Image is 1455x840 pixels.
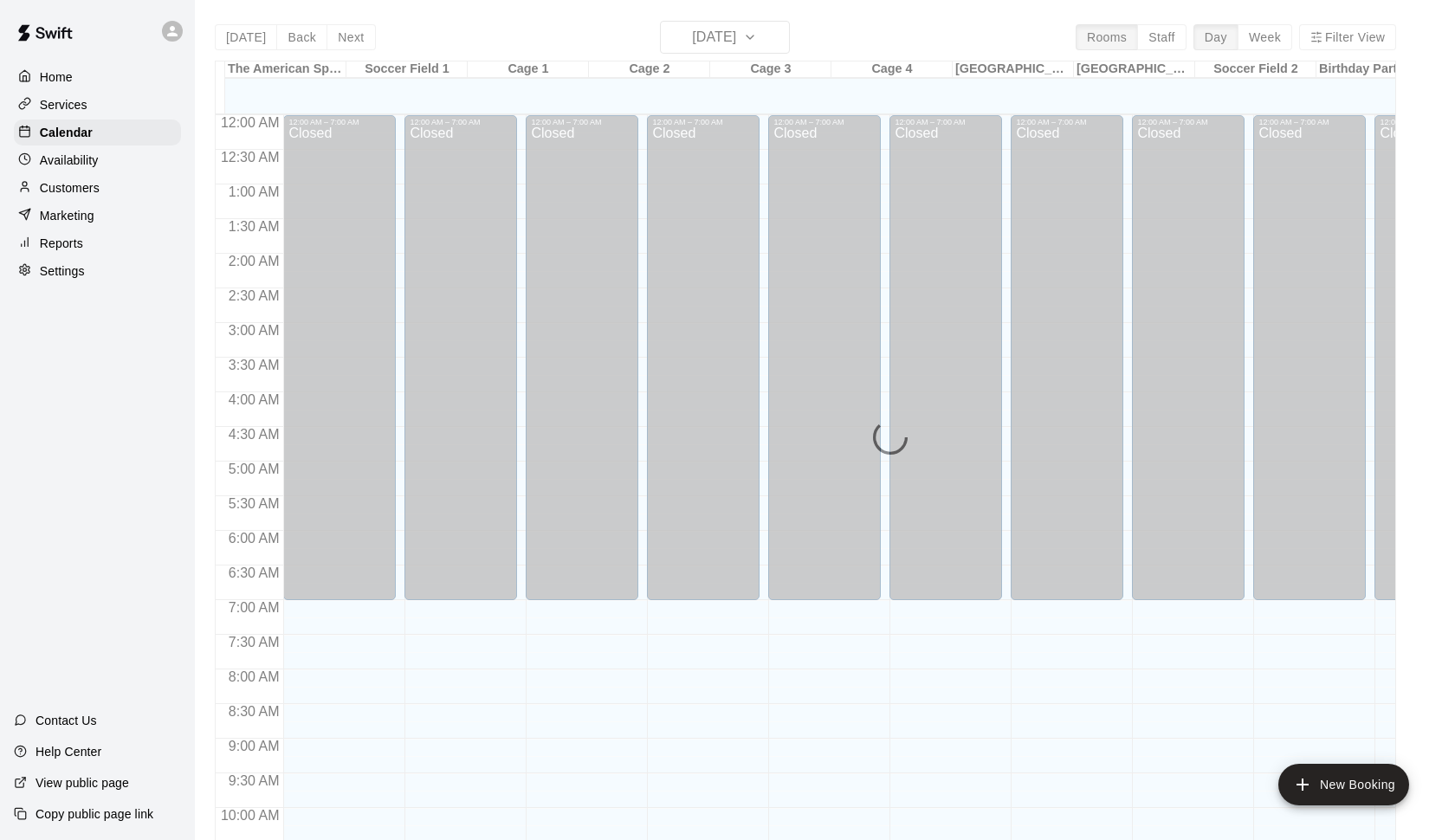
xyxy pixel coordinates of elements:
[224,392,284,407] span: 4:00 AM
[1195,61,1316,78] div: Soccer Field 2
[224,184,284,199] span: 1:00 AM
[1137,126,1239,606] div: Closed
[224,462,284,476] span: 5:00 AM
[652,118,754,126] div: 12:00 AM – 7:00 AM
[40,96,87,113] p: Services
[768,115,881,600] div: 12:00 AM – 7:00 AM: Closed
[773,118,876,126] div: 12:00 AM – 7:00 AM
[224,773,284,788] span: 9:30 AM
[224,254,284,268] span: 2:00 AM
[14,120,181,145] a: Calendar
[410,126,512,606] div: Closed
[14,64,181,90] a: Home
[647,115,760,600] div: 12:00 AM – 7:00 AM: Closed
[1258,126,1361,606] div: Closed
[895,118,997,126] div: 12:00 AM – 7:00 AM
[36,805,153,823] p: Copy public page link
[410,118,512,126] div: 12:00 AM – 7:00 AM
[40,68,73,86] p: Home
[14,147,181,173] a: Availability
[40,124,93,141] p: Calendar
[531,126,633,606] div: Closed
[1016,126,1118,606] div: Closed
[40,235,83,252] p: Reports
[710,61,831,78] div: Cage 3
[526,115,638,600] div: 12:00 AM – 7:00 AM: Closed
[40,207,94,224] p: Marketing
[14,258,181,284] a: Settings
[14,175,181,201] a: Customers
[831,61,953,78] div: Cage 4
[1016,118,1118,126] div: 12:00 AM – 7:00 AM
[36,774,129,792] p: View public page
[217,150,284,165] span: 12:30 AM
[224,496,284,511] span: 5:30 AM
[224,635,284,649] span: 7:30 AM
[224,531,284,546] span: 6:00 AM
[225,61,346,78] div: The American Sports Academy
[224,565,284,580] span: 6:30 AM
[224,219,284,234] span: 1:30 AM
[224,704,284,719] span: 8:30 AM
[224,358,284,372] span: 3:30 AM
[773,126,876,606] div: Closed
[224,323,284,338] span: 3:00 AM
[346,61,468,78] div: Soccer Field 1
[1137,118,1239,126] div: 12:00 AM – 7:00 AM
[283,115,396,600] div: 12:00 AM – 7:00 AM: Closed
[40,262,85,280] p: Settings
[224,669,284,684] span: 8:00 AM
[953,61,1074,78] div: [GEOGRAPHIC_DATA] W [GEOGRAPHIC_DATA]
[1074,61,1195,78] div: [GEOGRAPHIC_DATA]
[1278,764,1409,805] button: add
[1258,118,1361,126] div: 12:00 AM – 7:00 AM
[224,288,284,303] span: 2:30 AM
[224,427,284,442] span: 4:30 AM
[14,230,181,256] a: Reports
[1011,115,1123,600] div: 12:00 AM – 7:00 AM: Closed
[288,118,391,126] div: 12:00 AM – 7:00 AM
[589,61,710,78] div: Cage 2
[40,152,99,169] p: Availability
[1253,115,1366,600] div: 12:00 AM – 7:00 AM: Closed
[36,712,97,729] p: Contact Us
[895,126,997,606] div: Closed
[1132,115,1245,600] div: 12:00 AM – 7:00 AM: Closed
[531,118,633,126] div: 12:00 AM – 7:00 AM
[224,739,284,753] span: 9:00 AM
[217,115,284,130] span: 12:00 AM
[1316,61,1438,78] div: Birthday Party Room
[889,115,1002,600] div: 12:00 AM – 7:00 AM: Closed
[288,126,391,606] div: Closed
[217,808,284,823] span: 10:00 AM
[36,743,101,760] p: Help Center
[40,179,100,197] p: Customers
[404,115,517,600] div: 12:00 AM – 7:00 AM: Closed
[468,61,589,78] div: Cage 1
[652,126,754,606] div: Closed
[224,600,284,615] span: 7:00 AM
[14,92,181,118] a: Services
[14,203,181,229] a: Marketing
